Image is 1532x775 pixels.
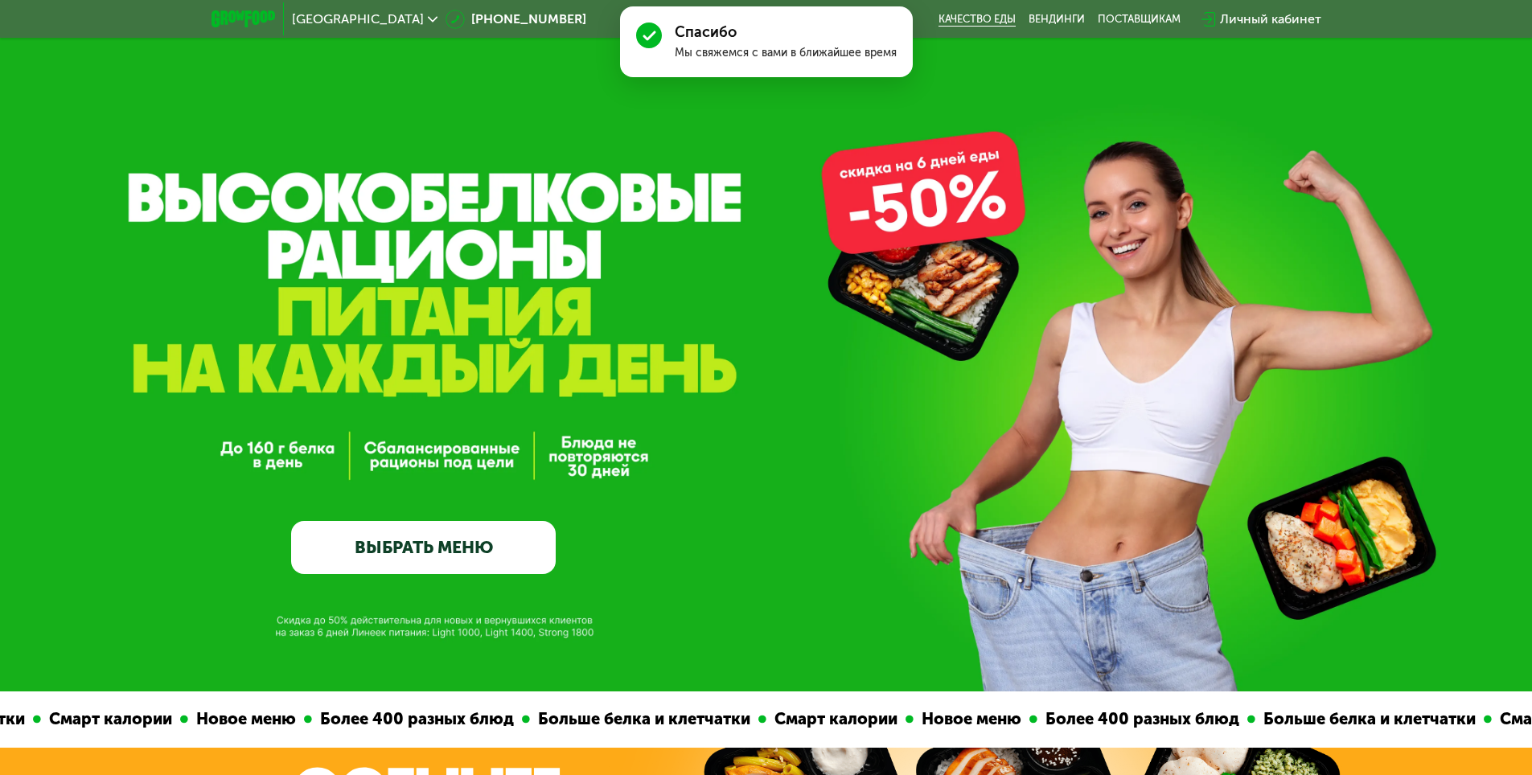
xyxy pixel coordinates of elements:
[636,23,662,48] img: Success
[292,13,424,26] span: [GEOGRAPHIC_DATA]
[675,23,897,42] div: Спасибо
[911,707,1027,732] div: Новое меню
[310,707,520,732] div: Более 400 разных блюд
[1098,13,1181,26] div: поставщикам
[764,707,903,732] div: Смарт калории
[1253,707,1481,732] div: Больше белка и клетчатки
[446,10,586,29] a: [PHONE_NUMBER]
[1220,10,1321,29] div: Личный кабинет
[939,13,1016,26] a: Качество еды
[675,45,897,61] div: Мы свяжемся с вами в ближайшее время
[186,707,302,732] div: Новое меню
[39,707,178,732] div: Смарт калории
[1029,13,1085,26] a: Вендинги
[528,707,756,732] div: Больше белка и клетчатки
[1035,707,1245,732] div: Более 400 разных блюд
[291,521,556,574] a: ВЫБРАТЬ МЕНЮ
